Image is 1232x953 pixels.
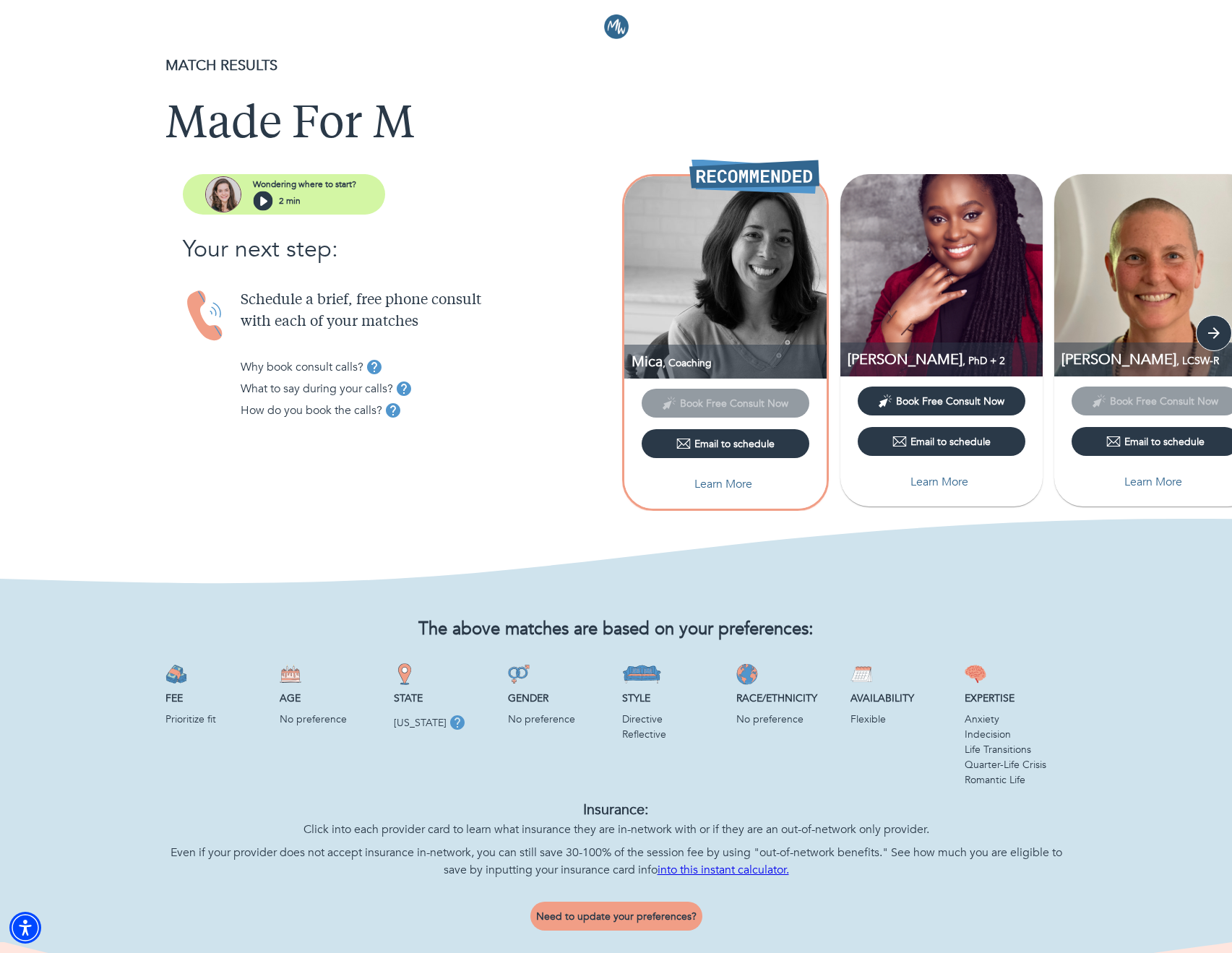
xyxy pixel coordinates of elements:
[642,396,809,410] span: This provider has not yet shared their calendar link. Please email the provider to schedule
[622,691,725,706] p: Style
[508,691,611,706] p: Gender
[394,715,447,730] p: [US_STATE]
[165,100,1067,152] h1: Made For M
[622,663,662,685] img: Style
[965,757,1067,772] p: Quarter-Life Crisis
[165,821,1067,838] p: Click into each provider card to learn what insurance they are in-network with or if they are an ...
[183,290,229,342] img: Handset
[850,663,872,685] img: Availability
[736,663,758,685] img: Race/Ethnicity
[910,473,968,491] p: Learn More
[1176,354,1219,368] span: , LCSW-R
[840,174,1043,376] img: Jennifer Hall profile
[642,470,809,499] button: Learn More
[642,429,809,458] button: Email to schedule
[1106,434,1205,449] div: Email to schedule
[965,772,1067,788] p: Romantic Life
[205,176,241,212] img: assistant
[850,691,953,706] p: Availability
[183,174,385,215] button: assistantWondering where to start?2 min
[393,378,415,400] button: tooltip
[858,467,1025,496] button: Learn More
[280,691,382,706] p: Age
[848,350,1043,369] p: PhD, LCSW, SIFI
[363,356,385,378] button: tooltip
[165,663,187,685] img: Fee
[858,427,1025,456] button: Email to schedule
[165,691,268,706] p: Fee
[965,727,1067,742] p: Indecision
[858,387,1025,415] button: Book Free Consult Now
[241,358,363,376] p: Why book consult calls?
[965,663,986,685] img: Expertise
[896,394,1004,408] span: Book Free Consult Now
[241,290,616,333] p: Schedule a brief, free phone consult with each of your matches
[394,691,496,706] p: State
[394,663,415,685] img: State
[736,691,839,706] p: Race/Ethnicity
[165,55,1067,77] p: MATCH RESULTS
[736,712,839,727] p: No preference
[536,910,697,923] span: Need to update your preferences?
[850,712,953,727] p: Flexible
[280,663,301,685] img: Age
[165,619,1067,640] h2: The above matches are based on your preferences:
[508,712,611,727] p: No preference
[530,902,702,931] button: Need to update your preferences?
[280,712,382,727] p: No preference
[183,232,616,267] p: Your next step:
[241,380,393,397] p: What to say during your calls?
[965,712,1067,727] p: Anxiety
[892,434,991,449] div: Email to schedule
[604,14,629,39] img: Logo
[663,356,712,370] span: , Coaching
[676,436,775,451] div: Email to schedule
[508,663,530,685] img: Gender
[165,712,268,727] p: Prioritize fit
[632,352,827,371] p: Coaching
[624,176,827,379] img: Mica Diamond profile
[658,862,789,878] a: into this instant calculator.
[965,742,1067,757] p: Life Transitions
[279,194,301,207] p: 2 min
[694,475,752,493] p: Learn More
[9,912,41,944] div: Accessibility Menu
[965,691,1067,706] p: Expertise
[447,712,468,733] button: tooltip
[165,844,1067,879] p: Even if your provider does not accept insurance in-network, you can still save 30-100% of the ses...
[382,400,404,421] button: tooltip
[689,159,819,194] img: Recommended Therapist
[165,799,1067,821] p: Insurance:
[1124,473,1182,491] p: Learn More
[622,712,725,727] p: Directive
[622,727,725,742] p: Reflective
[241,402,382,419] p: How do you book the calls?
[253,178,356,191] p: Wondering where to start?
[962,354,1005,368] span: , PhD + 2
